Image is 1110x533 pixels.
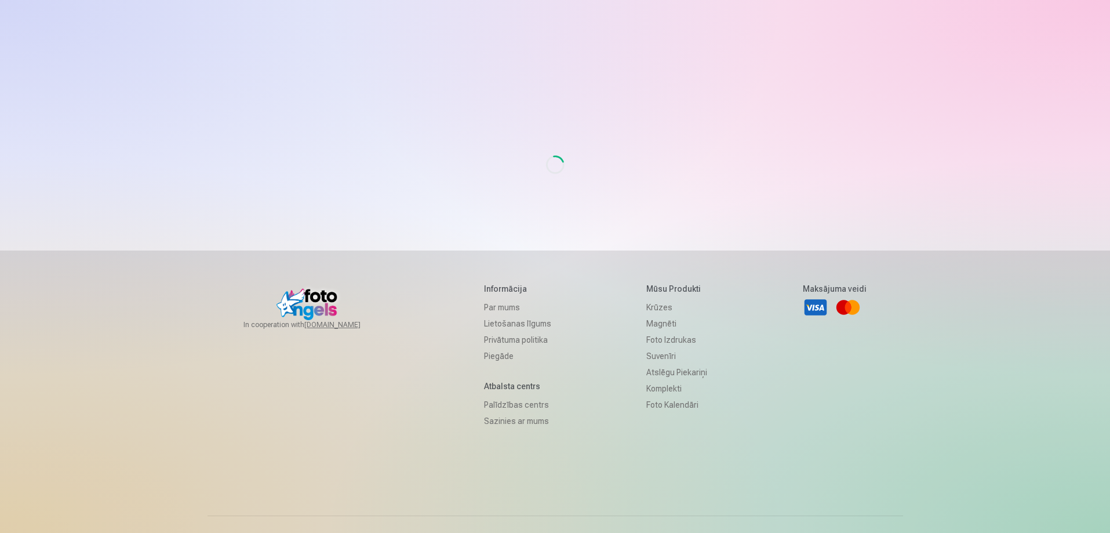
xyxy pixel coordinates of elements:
[646,316,707,332] a: Magnēti
[484,413,551,429] a: Sazinies ar mums
[646,364,707,380] a: Atslēgu piekariņi
[484,316,551,332] a: Lietošanas līgums
[484,397,551,413] a: Palīdzības centrs
[646,283,707,295] h5: Mūsu produkti
[835,295,861,320] a: Mastercard
[803,295,828,320] a: Visa
[484,348,551,364] a: Piegāde
[646,332,707,348] a: Foto izdrukas
[646,380,707,397] a: Komplekti
[484,380,551,392] h5: Atbalsta centrs
[484,299,551,316] a: Par mums
[646,348,707,364] a: Suvenīri
[646,397,707,413] a: Foto kalendāri
[803,283,867,295] h5: Maksājuma veidi
[646,299,707,316] a: Krūzes
[243,320,388,329] span: In cooperation with
[304,320,388,329] a: [DOMAIN_NAME]
[484,283,551,295] h5: Informācija
[484,332,551,348] a: Privātuma politika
